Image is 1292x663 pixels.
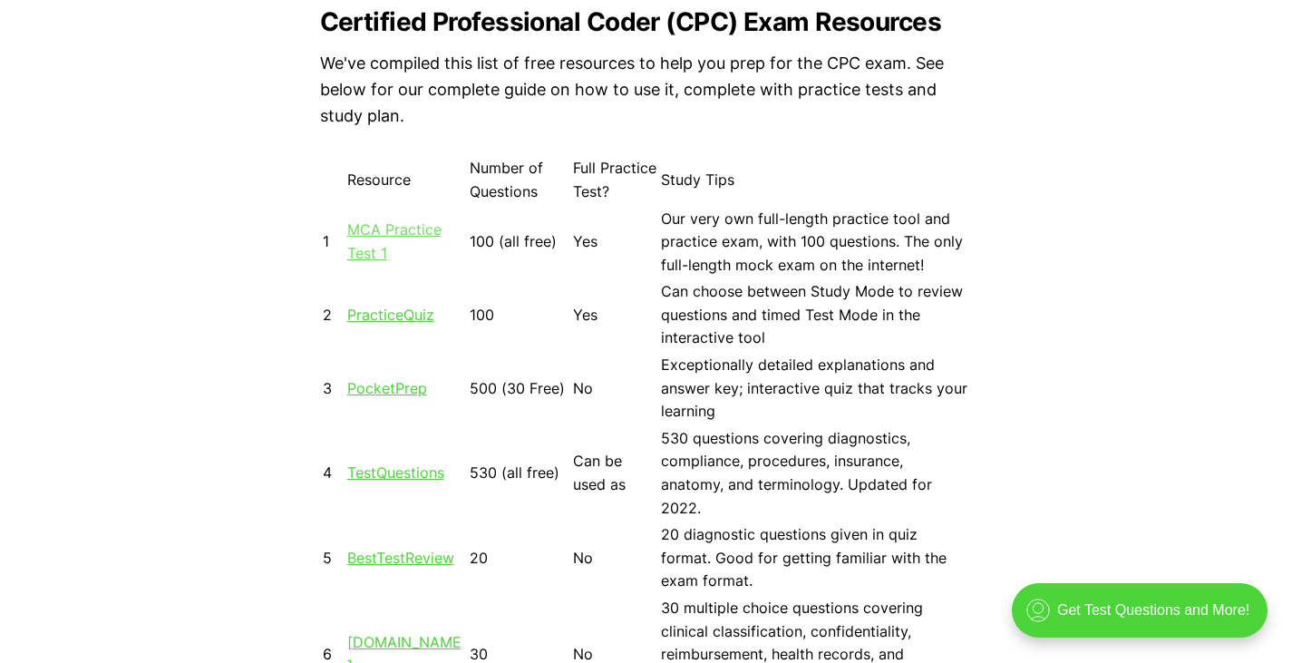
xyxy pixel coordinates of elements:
td: Can choose between Study Mode to review questions and timed Test Mode in the interactive tool [660,279,970,351]
td: Exceptionally detailed explanations and answer key; interactive quiz that tracks your learning [660,353,970,424]
td: Number of Questions [469,156,570,204]
h2: Certified Professional Coder (CPC) Exam Resources [320,7,973,36]
a: PracticeQuiz [347,306,434,324]
td: Yes [572,279,658,351]
td: 3 [322,353,345,424]
td: No [572,353,658,424]
td: Yes [572,207,658,278]
td: 4 [322,426,345,521]
td: Resource [346,156,467,204]
a: PocketPrep [347,379,427,397]
td: 5 [322,522,345,594]
td: Study Tips [660,156,970,204]
td: 20 diagnostic questions given in quiz format. Good for getting familiar with the exam format. [660,522,970,594]
td: 100 [469,279,570,351]
td: 530 (all free) [469,426,570,521]
td: 500 (30 Free) [469,353,570,424]
td: 530 questions covering diagnostics, compliance, procedures, insurance, anatomy, and terminology. ... [660,426,970,521]
td: Full Practice Test? [572,156,658,204]
a: BestTestReview [347,549,454,567]
td: Our very own full-length practice tool and practice exam, with 100 questions. The only full-lengt... [660,207,970,278]
iframe: portal-trigger [996,574,1292,663]
a: TestQuestions [347,463,444,482]
td: No [572,522,658,594]
p: We've compiled this list of free resources to help you prep for the CPC exam. See below for our c... [320,51,973,129]
a: MCA Practice Test 1 [347,220,442,262]
td: 2 [322,279,345,351]
td: Can be used as [572,426,658,521]
td: 100 (all free) [469,207,570,278]
td: 1 [322,207,345,278]
td: 20 [469,522,570,594]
